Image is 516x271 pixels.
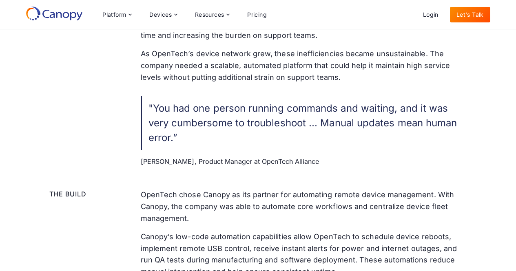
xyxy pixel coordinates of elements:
[141,156,467,166] div: [PERSON_NAME], Product Manager at OpenTech Alliance
[96,7,138,23] div: Platform
[141,96,467,150] blockquote: "You had one person running commands and waiting, and it was very cumbersome to troubleshoot ... ...
[102,12,126,18] div: Platform
[195,12,224,18] div: Resources
[450,7,490,22] a: Let's Talk
[241,7,273,22] a: Pricing
[143,7,184,23] div: Devices
[49,189,131,199] div: The build
[416,7,445,22] a: Login
[141,189,467,224] p: OpenTech chose Canopy as its partner for automating remote device management. With Canopy, the co...
[149,12,172,18] div: Devices
[141,48,467,83] p: As OpenTech’s device network grew, these inefficiencies became unsustainable. The company needed ...
[188,7,236,23] div: Resources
